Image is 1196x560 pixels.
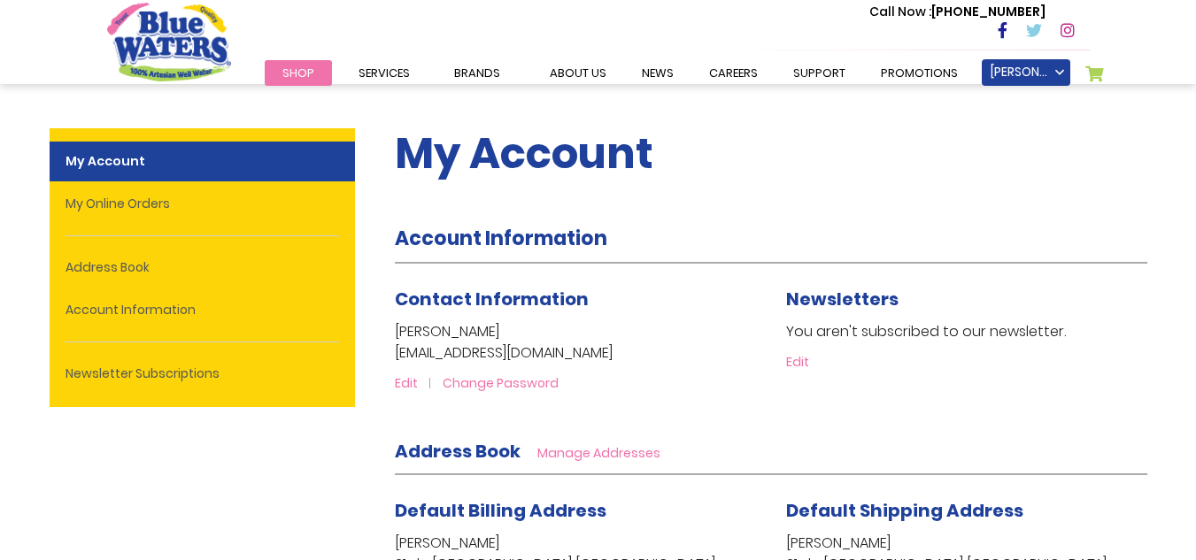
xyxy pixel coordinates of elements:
[869,3,931,20] span: Call Now :
[532,60,624,86] a: about us
[869,3,1046,21] p: [PHONE_NUMBER]
[395,124,653,183] span: My Account
[537,444,660,462] a: Manage Addresses
[691,60,775,86] a: careers
[786,353,809,371] a: Edit
[107,3,231,81] a: store logo
[50,184,355,224] a: My Online Orders
[775,60,863,86] a: support
[50,248,355,288] a: Address Book
[395,321,756,364] p: [PERSON_NAME] [EMAIL_ADDRESS][DOMAIN_NAME]
[982,59,1070,86] a: [PERSON_NAME]
[786,287,899,311] span: Newsletters
[395,374,439,392] a: Edit
[395,287,589,311] span: Contact Information
[359,65,410,81] span: Services
[50,354,355,394] a: Newsletter Subscriptions
[395,374,418,392] span: Edit
[50,290,355,330] a: Account Information
[624,60,691,86] a: News
[50,142,355,181] strong: My Account
[282,65,314,81] span: Shop
[786,498,1023,523] span: Default Shipping Address
[443,374,559,392] a: Change Password
[454,65,500,81] span: Brands
[395,225,607,252] strong: Account Information
[395,439,521,464] strong: Address Book
[786,321,1147,342] p: You aren't subscribed to our newsletter.
[863,60,976,86] a: Promotions
[395,498,606,523] span: Default Billing Address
